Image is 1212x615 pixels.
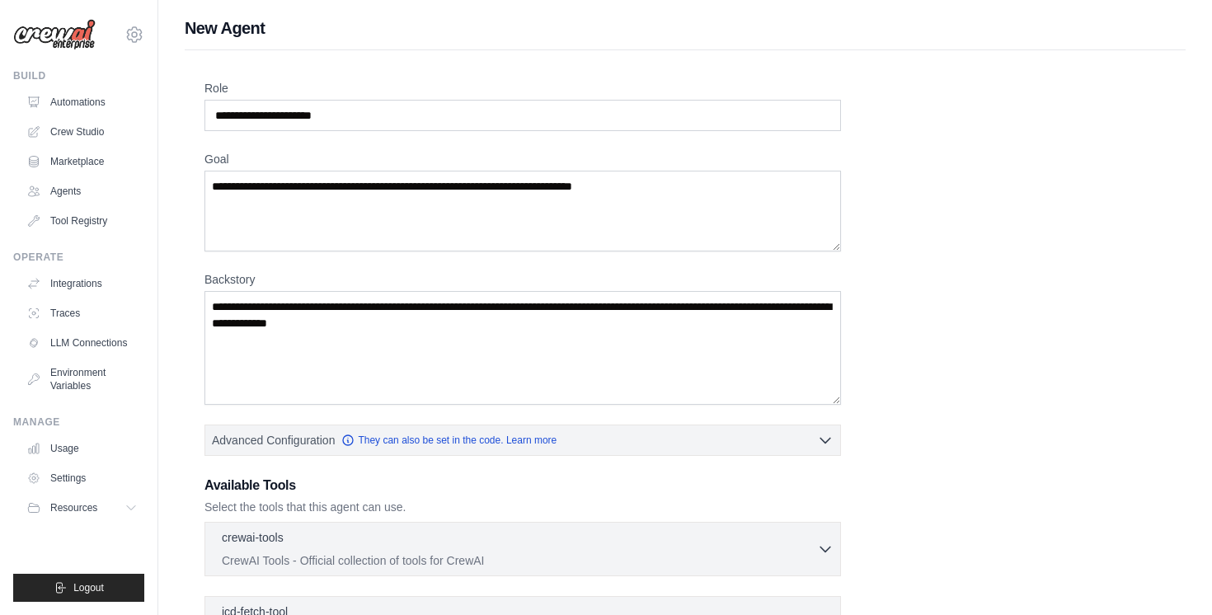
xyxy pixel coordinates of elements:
[204,476,841,495] h3: Available Tools
[20,89,144,115] a: Automations
[13,415,144,429] div: Manage
[20,148,144,175] a: Marketplace
[222,552,817,569] p: CrewAI Tools - Official collection of tools for CrewAI
[13,19,96,50] img: Logo
[341,434,557,447] a: They can also be set in the code. Learn more
[222,529,284,546] p: crewai-tools
[20,465,144,491] a: Settings
[13,574,144,602] button: Logout
[13,69,144,82] div: Build
[13,251,144,264] div: Operate
[204,80,841,96] label: Role
[20,208,144,234] a: Tool Registry
[204,499,841,515] p: Select the tools that this agent can use.
[73,581,104,594] span: Logout
[20,330,144,356] a: LLM Connections
[20,119,144,145] a: Crew Studio
[212,529,834,569] button: crewai-tools CrewAI Tools - Official collection of tools for CrewAI
[204,151,841,167] label: Goal
[20,359,144,399] a: Environment Variables
[205,425,840,455] button: Advanced Configuration They can also be set in the code. Learn more
[185,16,1186,40] h1: New Agent
[20,435,144,462] a: Usage
[212,432,335,448] span: Advanced Configuration
[204,271,841,288] label: Backstory
[20,495,144,521] button: Resources
[20,178,144,204] a: Agents
[20,300,144,326] a: Traces
[20,270,144,297] a: Integrations
[50,501,97,514] span: Resources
